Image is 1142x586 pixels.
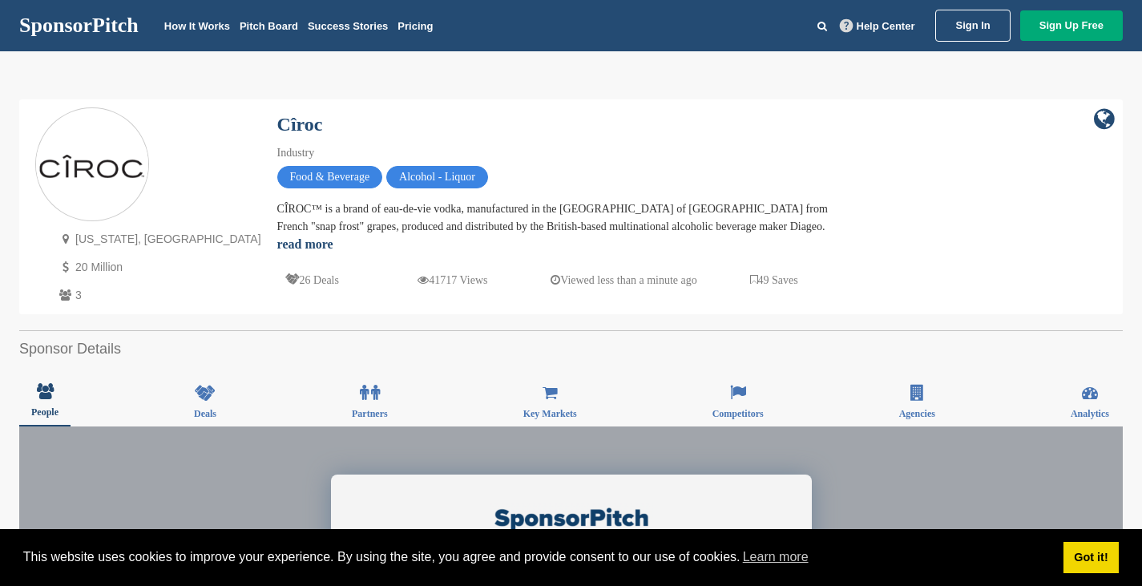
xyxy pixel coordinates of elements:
[523,409,577,418] span: Key Markets
[55,285,261,305] p: 3
[164,20,230,32] a: How It Works
[712,409,764,418] span: Competitors
[277,144,838,162] div: Industry
[352,409,388,418] span: Partners
[1094,107,1115,131] a: company link
[277,237,333,251] a: read more
[308,20,388,32] a: Success Stories
[1020,10,1123,41] a: Sign Up Free
[551,270,697,290] p: Viewed less than a minute ago
[899,409,935,418] span: Agencies
[31,407,59,417] span: People
[240,20,298,32] a: Pitch Board
[277,166,383,188] span: Food & Beverage
[23,545,1051,569] span: This website uses cookies to improve your experience. By using the site, you agree and provide co...
[1071,409,1109,418] span: Analytics
[55,257,261,277] p: 20 Million
[19,15,139,36] a: SponsorPitch
[935,10,1010,42] a: Sign In
[837,17,918,35] a: Help Center
[194,409,216,418] span: Deals
[55,229,261,249] p: [US_STATE], [GEOGRAPHIC_DATA]
[418,270,487,290] p: 41717 Views
[19,338,1123,360] h2: Sponsor Details
[277,114,323,135] a: Cîroc
[750,270,798,290] p: 49 Saves
[386,166,488,188] span: Alcohol - Liquor
[36,145,148,185] img: Sponsorpitch & Cîroc
[397,20,433,32] a: Pricing
[277,200,838,254] div: CÎROC™ is a brand of eau-de-vie vodka, manufactured in the [GEOGRAPHIC_DATA] of [GEOGRAPHIC_DATA]...
[1063,542,1119,574] a: dismiss cookie message
[285,270,339,290] p: 26 Deals
[740,545,811,569] a: learn more about cookies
